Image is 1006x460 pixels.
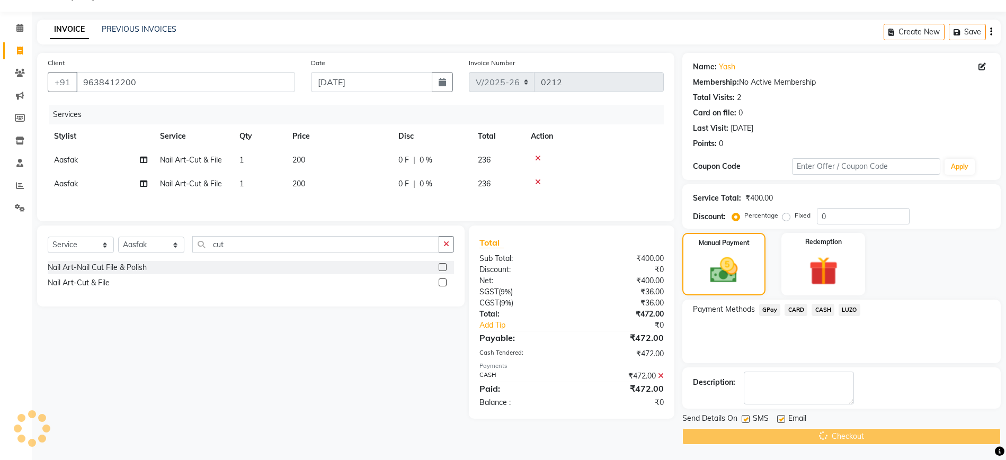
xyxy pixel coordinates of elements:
[48,72,77,92] button: +91
[572,397,672,408] div: ₹0
[745,193,773,204] div: ₹400.00
[239,179,244,188] span: 1
[572,331,672,344] div: ₹472.00
[693,304,755,315] span: Payment Methods
[48,124,154,148] th: Stylist
[785,304,807,316] span: CARD
[884,24,945,40] button: Create New
[744,211,778,220] label: Percentage
[471,264,572,275] div: Discount:
[398,155,409,166] span: 0 F
[471,397,572,408] div: Balance :
[572,309,672,320] div: ₹472.00
[471,124,524,148] th: Total
[311,58,325,68] label: Date
[805,237,842,247] label: Redemption
[572,286,672,297] div: ₹36.00
[501,287,511,296] span: 9%
[292,155,305,165] span: 200
[54,155,78,165] span: Aasfak
[471,286,572,297] div: ( )
[413,155,415,166] span: |
[48,277,110,288] div: Nail Art-Cut & File
[501,299,511,307] span: 9%
[737,92,741,103] div: 2
[49,105,672,124] div: Services
[572,264,672,275] div: ₹0
[398,178,409,190] span: 0 F
[719,138,723,149] div: 0
[471,297,572,309] div: ( )
[154,124,233,148] th: Service
[160,179,222,188] span: Nail Art-Cut & File
[478,155,491,165] span: 236
[471,331,572,344] div: Payable:
[701,254,746,286] img: _cash.svg
[693,123,728,134] div: Last Visit:
[48,58,65,68] label: Client
[693,377,735,388] div: Description:
[76,72,295,92] input: Search by Name/Mobile/Email/Code
[693,138,717,149] div: Points:
[572,382,672,395] div: ₹472.00
[292,179,305,188] span: 200
[420,178,432,190] span: 0 %
[759,304,781,316] span: GPay
[693,211,726,222] div: Discount:
[949,24,986,40] button: Save
[693,92,735,103] div: Total Visits:
[693,77,739,88] div: Membership:
[792,158,941,175] input: Enter Offer / Coupon Code
[160,155,222,165] span: Nail Art-Cut & File
[479,287,498,296] span: SGST
[693,107,736,119] div: Card on file:
[471,382,572,395] div: Paid:
[693,193,741,204] div: Service Total:
[471,275,572,286] div: Net:
[839,304,860,316] span: LUZO
[479,237,504,248] span: Total
[239,155,244,165] span: 1
[812,304,834,316] span: CASH
[572,348,672,359] div: ₹472.00
[945,159,975,175] button: Apply
[413,178,415,190] span: |
[699,238,750,248] label: Manual Payment
[54,179,78,188] span: Aasfak
[471,320,588,331] a: Add Tip
[524,124,664,148] th: Action
[192,236,439,252] input: Search or Scan
[719,61,735,73] a: Yash
[738,107,743,119] div: 0
[572,371,672,382] div: ₹472.00
[693,161,792,172] div: Coupon Code
[572,297,672,309] div: ₹36.00
[392,124,471,148] th: Disc
[588,320,671,331] div: ₹0
[420,155,432,166] span: 0 %
[102,24,176,34] a: PREVIOUS INVOICES
[753,413,769,426] span: SMS
[693,61,717,73] div: Name:
[50,20,89,39] a: INVOICE
[788,413,806,426] span: Email
[479,362,664,371] div: Payments
[795,211,811,220] label: Fixed
[693,77,990,88] div: No Active Membership
[731,123,753,134] div: [DATE]
[471,309,572,320] div: Total:
[48,262,147,273] div: Nail Art-Nail Cut File & Polish
[469,58,515,68] label: Invoice Number
[471,348,572,359] div: Cash Tendered:
[572,275,672,286] div: ₹400.00
[233,124,286,148] th: Qty
[471,371,572,382] div: CASH
[478,179,491,188] span: 236
[800,253,847,289] img: _gift.svg
[479,298,499,308] span: CGST
[471,253,572,264] div: Sub Total:
[286,124,392,148] th: Price
[572,253,672,264] div: ₹400.00
[682,413,737,426] span: Send Details On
